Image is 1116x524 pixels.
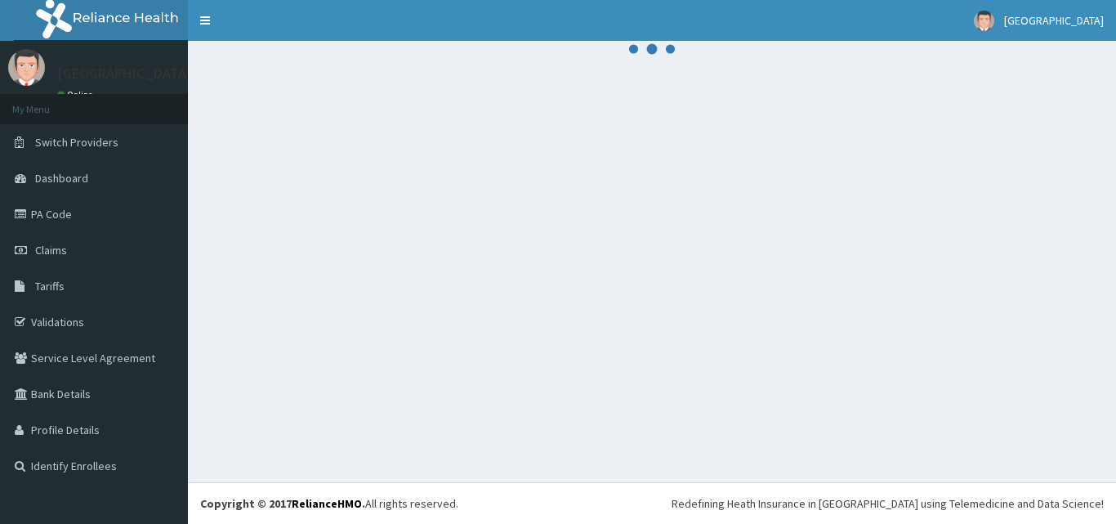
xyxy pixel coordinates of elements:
[188,482,1116,524] footer: All rights reserved.
[8,49,45,86] img: User Image
[1004,13,1104,28] span: [GEOGRAPHIC_DATA]
[57,89,96,101] a: Online
[35,171,88,186] span: Dashboard
[35,135,118,150] span: Switch Providers
[57,66,192,81] p: [GEOGRAPHIC_DATA]
[200,496,365,511] strong: Copyright © 2017 .
[292,496,362,511] a: RelianceHMO
[627,25,676,74] svg: audio-loading
[974,11,994,31] img: User Image
[35,243,67,258] span: Claims
[672,495,1104,512] div: Redefining Heath Insurance in [GEOGRAPHIC_DATA] using Telemedicine and Data Science!
[35,279,65,293] span: Tariffs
